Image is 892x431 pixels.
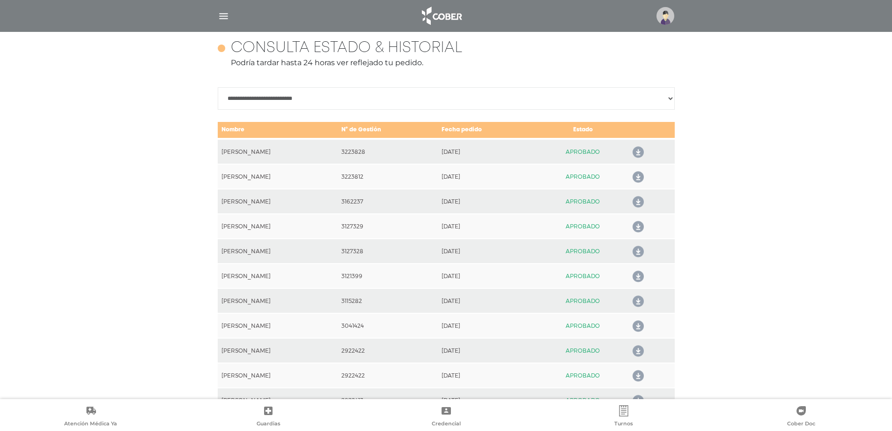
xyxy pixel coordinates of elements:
td: 3121399 [338,264,438,288]
td: APROBADO [538,189,627,214]
td: APROBADO [538,239,627,264]
span: Atención Médica Ya [64,420,117,429]
td: [DATE] [438,288,539,313]
td: [PERSON_NAME] [218,239,338,264]
td: [DATE] [438,388,539,413]
td: Nombre [218,121,338,139]
td: APROBADO [538,214,627,239]
td: [DATE] [438,214,539,239]
td: APROBADO [538,139,627,164]
td: [PERSON_NAME] [218,313,338,338]
img: logo_cober_home-white.png [417,5,466,27]
a: Atención Médica Ya [2,405,179,429]
td: [PERSON_NAME] [218,363,338,388]
td: [DATE] [438,239,539,264]
a: Turnos [535,405,712,429]
td: Fecha pedido [438,121,539,139]
td: [PERSON_NAME] [218,288,338,313]
td: [PERSON_NAME] [218,139,338,164]
td: [PERSON_NAME] [218,214,338,239]
span: Turnos [614,420,633,429]
td: [DATE] [438,363,539,388]
td: [PERSON_NAME] [218,388,338,413]
a: Credencial [357,405,535,429]
td: 3162237 [338,189,438,214]
td: 3223812 [338,164,438,189]
a: Cober Doc [713,405,890,429]
span: Credencial [432,420,461,429]
td: APROBADO [538,363,627,388]
td: 2922422 [338,338,438,363]
td: APROBADO [538,388,627,413]
span: Guardias [257,420,280,429]
td: 3223828 [338,139,438,164]
td: APROBADO [538,164,627,189]
td: 3041424 [338,313,438,338]
p: Podría tardar hasta 24 horas ver reflejado tu pedido. [218,57,675,68]
td: 3127328 [338,239,438,264]
td: N° de Gestión [338,121,438,139]
td: [DATE] [438,313,539,338]
td: [PERSON_NAME] [218,264,338,288]
img: profile-placeholder.svg [656,7,674,25]
td: [DATE] [438,189,539,214]
td: 3127329 [338,214,438,239]
td: 2922422 [338,363,438,388]
td: [PERSON_NAME] [218,189,338,214]
td: [DATE] [438,164,539,189]
td: APROBADO [538,313,627,338]
td: APROBADO [538,264,627,288]
td: APROBADO [538,288,627,313]
td: [DATE] [438,338,539,363]
img: Cober_menu-lines-white.svg [218,10,229,22]
h4: Consulta estado & historial [231,39,462,57]
td: [DATE] [438,139,539,164]
td: Estado [538,121,627,139]
a: Guardias [179,405,357,429]
td: 3115282 [338,288,438,313]
td: [PERSON_NAME] [218,164,338,189]
span: Cober Doc [787,420,815,429]
td: [PERSON_NAME] [218,338,338,363]
td: APROBADO [538,338,627,363]
td: [DATE] [438,264,539,288]
td: 2922413 [338,388,438,413]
